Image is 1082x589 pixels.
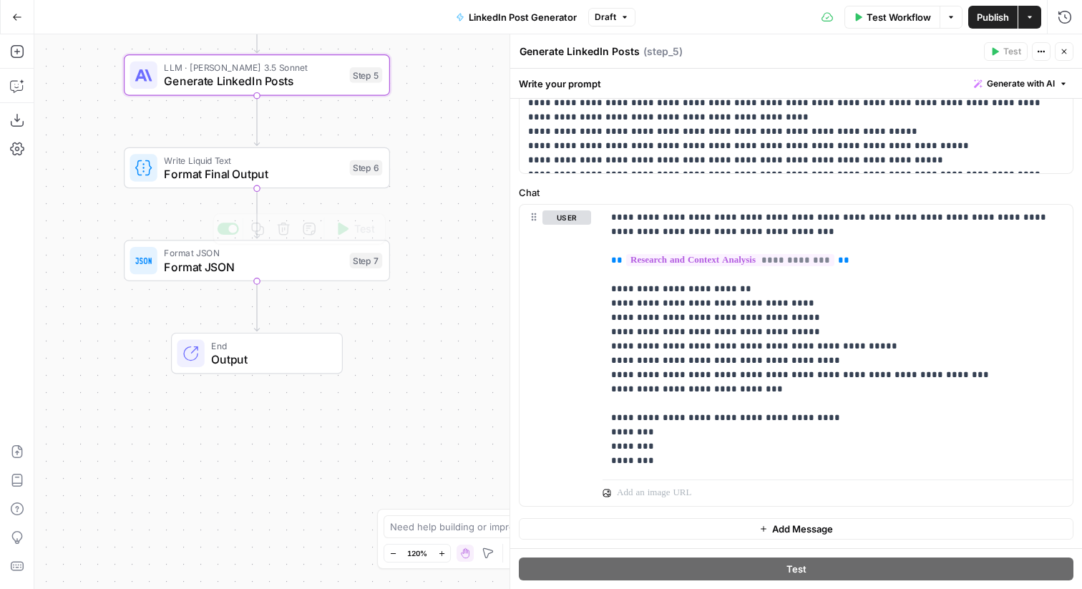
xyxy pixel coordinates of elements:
span: Test [1003,45,1021,58]
span: Add Message [772,522,833,536]
div: Write your prompt [510,69,1082,98]
button: Test [519,558,1073,580]
span: Format JSON [164,246,343,260]
span: Test Workflow [867,10,931,24]
span: Draft [595,11,616,24]
button: Test Workflow [844,6,940,29]
button: Test [984,42,1028,61]
span: Publish [977,10,1009,24]
div: LLM · [PERSON_NAME] 3.5 SonnetGenerate LinkedIn PostsStep 5 [124,54,390,96]
button: Test [328,218,381,240]
div: Step 6 [350,160,383,176]
button: Draft [588,8,635,26]
span: Generate with AI [987,77,1055,90]
div: Write Liquid TextFormat Final OutputStep 6 [124,147,390,189]
g: Edge from step_4 to step_5 [254,3,259,53]
button: Add Message [519,518,1073,540]
span: Write Liquid Text [164,153,343,167]
span: LLM · [PERSON_NAME] 3.5 Sonnet [164,61,343,74]
span: Test [354,221,375,237]
g: Edge from step_7 to end [254,281,259,331]
span: 120% [407,547,427,559]
button: Generate with AI [968,74,1073,93]
div: Step 5 [350,67,383,83]
div: user [520,205,591,506]
g: Edge from step_5 to step_6 [254,96,259,146]
span: LinkedIn Post Generator [469,10,577,24]
textarea: Generate LinkedIn Posts [520,44,640,59]
div: Format JSONFormat JSONStep 7Test [124,240,390,281]
div: EndOutput [124,333,390,374]
button: Publish [968,6,1018,29]
span: Output [211,351,328,368]
span: Generate LinkedIn Posts [164,72,343,89]
span: ( step_5 ) [643,44,683,59]
button: user [542,210,591,225]
span: Test [786,562,806,576]
span: End [211,339,328,352]
div: Step 7 [350,253,383,268]
button: LinkedIn Post Generator [447,6,585,29]
label: Chat [519,185,1073,200]
span: Format JSON [164,258,343,276]
span: Format Final Output [164,165,343,182]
